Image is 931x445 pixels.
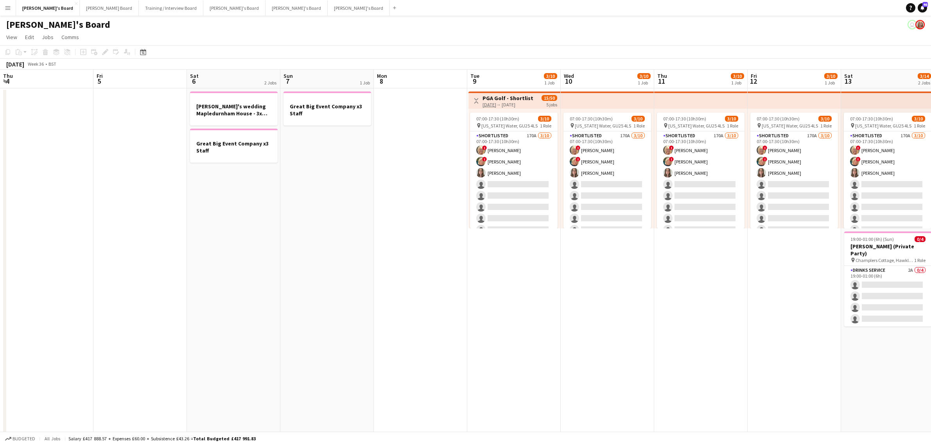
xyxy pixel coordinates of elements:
[377,72,387,79] span: Mon
[564,72,574,79] span: Wed
[563,77,574,86] span: 10
[203,0,265,16] button: [PERSON_NAME]'s Board
[6,34,17,41] span: View
[97,72,103,79] span: Fri
[68,436,256,441] div: Salary £417 888.57 + Expenses £60.00 + Subsistence £43.26 =
[283,92,371,126] app-job-card: Great Big Event Company x3 Staff
[540,123,551,129] span: 1 Role
[915,236,926,242] span: 0/4
[751,72,757,79] span: Fri
[470,113,558,228] app-job-card: 07:00-17:30 (10h30m)3/10 [US_STATE] Water, GU25 4LS1 RoleShortlisted170A3/1007:00-17:30 (10h30m)!...
[750,77,757,86] span: 12
[908,20,917,29] app-user-avatar: Kathryn Davies
[663,116,706,122] span: 07:00-17:30 (10h30m)
[757,116,800,122] span: 07:00-17:30 (10h30m)
[750,131,838,260] app-card-role: Shortlisted170A3/1007:00-17:30 (10h30m)![PERSON_NAME]![PERSON_NAME][PERSON_NAME]
[914,123,925,129] span: 1 Role
[190,129,278,163] app-job-card: Great Big Event Company x3 Staff
[575,123,631,129] span: [US_STATE] Water, GU25 4LS
[750,113,838,228] app-job-card: 07:00-17:30 (10h30m)3/10 [US_STATE] Water, GU25 4LS1 RoleShortlisted170A3/1007:00-17:30 (10h30m)!...
[544,73,557,79] span: 3/10
[631,116,645,122] span: 3/10
[855,123,911,129] span: [US_STATE] Water, GU25 4LS
[762,145,767,150] span: !
[469,77,479,86] span: 9
[850,116,893,122] span: 07:00-17:30 (10h30m)
[657,72,667,79] span: Thu
[563,113,651,228] app-job-card: 07:00-17:30 (10h30m)3/10 [US_STATE] Water, GU25 4LS1 RoleShortlisted170A3/1007:00-17:30 (10h30m)!...
[58,32,82,42] a: Comms
[3,72,13,79] span: Thu
[638,80,650,86] div: 1 Job
[6,19,110,31] h1: [PERSON_NAME]'s Board
[668,123,725,129] span: [US_STATE] Water, GU25 4LS
[264,80,276,86] div: 2 Jobs
[25,34,34,41] span: Edit
[657,131,744,260] app-card-role: Shortlisted170A3/1007:00-17:30 (10h30m)![PERSON_NAME]![PERSON_NAME][PERSON_NAME]
[637,73,651,79] span: 3/10
[762,123,818,129] span: [US_STATE] Water, GU25 4LS
[482,157,487,161] span: !
[22,32,37,42] a: Edit
[193,436,256,441] span: Total Budgeted £417 991.83
[850,236,894,242] span: 19:00-01:00 (6h) (Sun)
[470,72,479,79] span: Tue
[6,60,24,68] div: [DATE]
[43,436,62,441] span: All jobs
[918,3,927,13] a: 46
[61,34,79,41] span: Comms
[95,77,103,86] span: 5
[538,116,551,122] span: 3/10
[563,131,651,260] app-card-role: Shortlisted170A3/1007:00-17:30 (10h30m)![PERSON_NAME]![PERSON_NAME][PERSON_NAME]
[4,434,36,443] button: Budgeted
[657,113,744,228] app-job-card: 07:00-17:30 (10h30m)3/10 [US_STATE] Water, GU25 4LS1 RoleShortlisted170A3/1007:00-17:30 (10h30m)!...
[656,77,667,86] span: 11
[542,95,557,101] span: 15/50
[282,77,293,86] span: 7
[856,157,861,161] span: !
[669,145,674,150] span: !
[633,123,645,129] span: 1 Role
[576,157,580,161] span: !
[265,0,328,16] button: [PERSON_NAME]'s Board
[476,116,519,122] span: 07:00-17:30 (10h30m)
[922,2,928,7] span: 46
[570,116,613,122] span: 07:00-17:30 (10h30m)
[360,80,370,86] div: 1 Job
[39,32,57,42] a: Jobs
[13,436,35,441] span: Budgeted
[190,140,278,154] h3: Great Big Event Company x3 Staff
[190,103,278,117] h3: [PERSON_NAME]'s wedding Mapledurnham House - 3x staff
[3,32,20,42] a: View
[16,0,80,16] button: [PERSON_NAME]'s Board
[190,92,278,126] app-job-card: [PERSON_NAME]'s wedding Mapledurnham House - 3x staff
[283,103,371,117] h3: Great Big Event Company x3 Staff
[376,77,387,86] span: 8
[80,0,139,16] button: [PERSON_NAME] Board
[328,0,390,16] button: [PERSON_NAME]'s Board
[481,123,538,129] span: [US_STATE] Water, GU25 4LS
[470,131,558,260] app-card-role: Shortlisted170A3/1007:00-17:30 (10h30m)![PERSON_NAME]![PERSON_NAME][PERSON_NAME]
[844,72,853,79] span: Sat
[2,77,13,86] span: 4
[576,145,580,150] span: !
[727,123,738,129] span: 1 Role
[818,116,832,122] span: 3/10
[820,123,832,129] span: 1 Role
[48,61,56,67] div: BST
[856,257,914,263] span: Champlers Cottage, Hawkley, GU336NG
[482,145,487,150] span: !
[483,95,533,102] h3: PGA Golf - Shortlist
[918,73,931,79] span: 3/14
[762,157,767,161] span: !
[189,77,199,86] span: 6
[731,73,744,79] span: 3/10
[856,145,861,150] span: !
